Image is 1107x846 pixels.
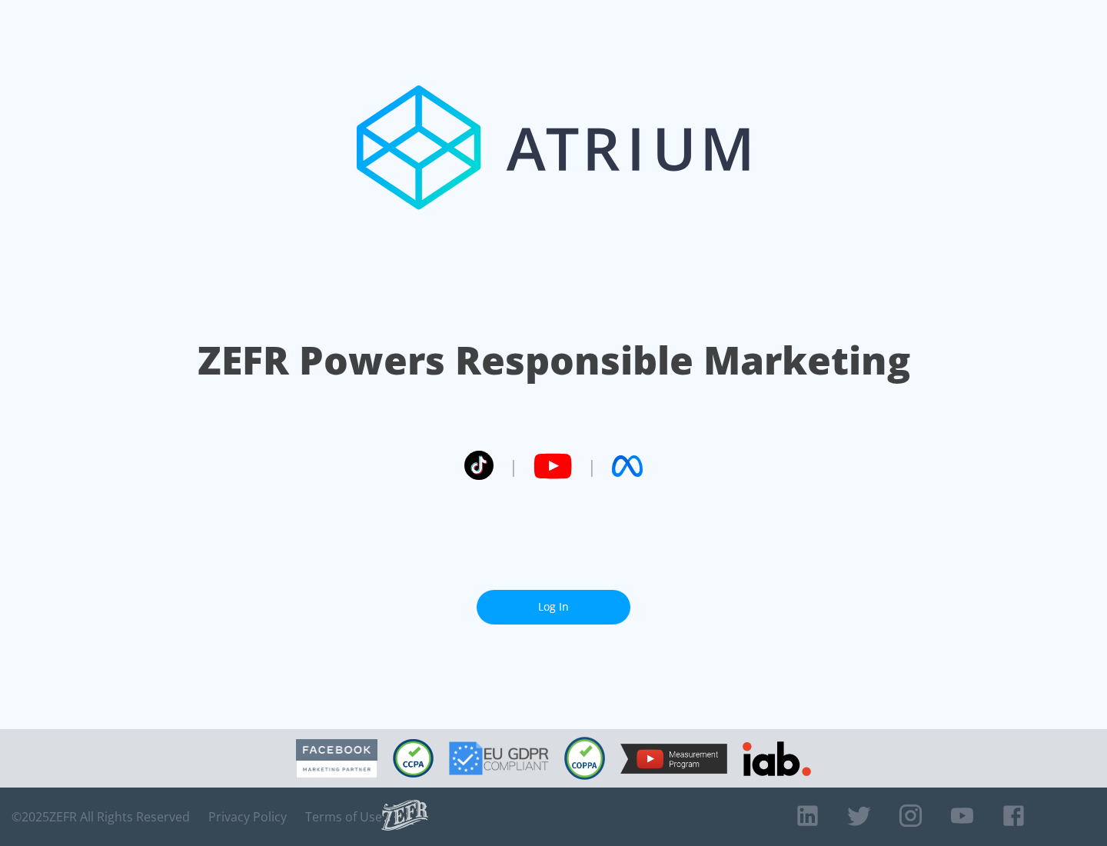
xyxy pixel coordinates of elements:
img: COPPA Compliant [564,737,605,780]
img: YouTube Measurement Program [620,744,727,774]
img: GDPR Compliant [449,741,549,775]
img: CCPA Compliant [393,739,434,778]
a: Privacy Policy [208,809,287,824]
a: Log In [477,590,630,625]
h1: ZEFR Powers Responsible Marketing [198,334,910,387]
span: | [509,455,518,478]
img: IAB [743,741,811,776]
img: Facebook Marketing Partner [296,739,377,778]
a: Terms of Use [305,809,382,824]
span: © 2025 ZEFR All Rights Reserved [12,809,190,824]
span: | [587,455,597,478]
